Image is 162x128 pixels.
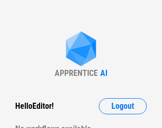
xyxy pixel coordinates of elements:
[55,68,98,78] div: APPRENTICE
[15,98,54,114] div: Hello Editor !
[99,98,147,114] button: Logout
[100,68,107,78] div: AI
[111,102,134,110] span: Logout
[61,31,101,68] img: Apprentice AI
